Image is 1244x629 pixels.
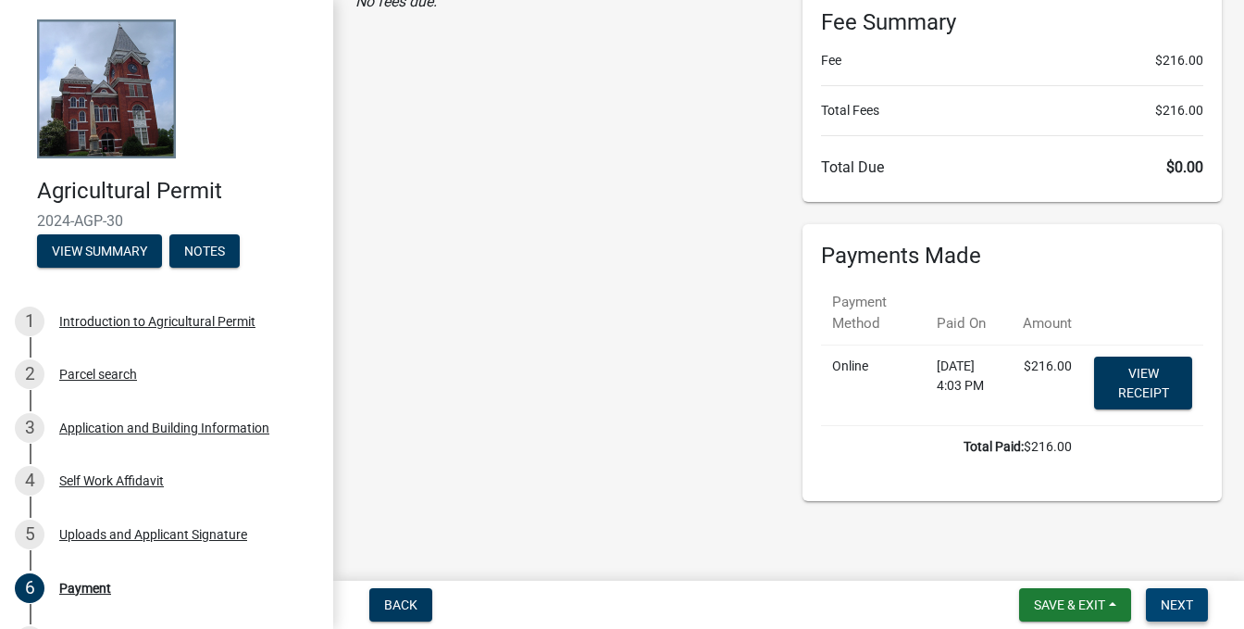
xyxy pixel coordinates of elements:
div: 6 [15,573,44,603]
h6: Payments Made [821,243,1203,270]
span: Back [384,598,417,612]
span: Next [1161,598,1193,612]
div: Uploads and Applicant Signature [59,528,247,541]
div: 2 [15,359,44,389]
li: Fee [821,51,1203,70]
button: Next [1146,588,1208,622]
h6: Fee Summary [821,9,1203,36]
td: [DATE] 4:03 PM [926,346,1012,426]
h6: Total Due [821,158,1203,176]
div: 5 [15,520,44,549]
b: Total Paid: [964,439,1024,454]
img: Talbot County, Georgia [37,19,176,158]
th: Payment Method [821,281,926,346]
div: Payment [59,582,111,595]
button: View Summary [37,234,162,268]
span: 2024-AGP-30 [37,212,296,230]
span: $0.00 [1166,158,1203,176]
div: 1 [15,307,44,336]
div: Parcel search [59,368,137,381]
div: 3 [15,413,44,443]
td: $216.00 [821,426,1083,469]
a: View receipt [1094,357,1192,409]
button: Back [369,588,432,622]
div: Self Work Affidavit [59,474,164,487]
wm-modal-confirm: Notes [169,245,240,259]
div: 4 [15,466,44,496]
button: Notes [169,234,240,268]
th: Paid On [926,281,1012,346]
td: $216.00 [1012,346,1083,426]
span: Save & Exit [1034,598,1105,612]
span: $216.00 [1155,51,1203,70]
button: Save & Exit [1019,588,1131,622]
span: $216.00 [1155,101,1203,120]
td: Online [821,346,926,426]
div: Application and Building Information [59,421,269,434]
div: Introduction to Agricultural Permit [59,315,255,328]
th: Amount [1012,281,1083,346]
li: Total Fees [821,101,1203,120]
wm-modal-confirm: Summary [37,245,162,259]
h4: Agricultural Permit [37,178,318,205]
